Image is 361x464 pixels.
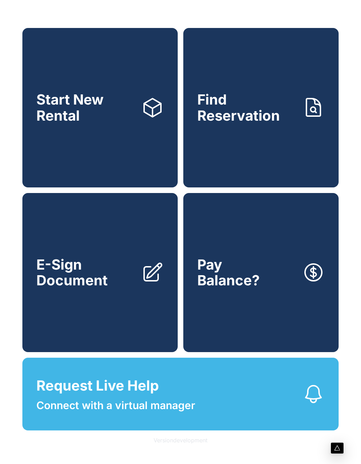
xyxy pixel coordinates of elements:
span: Start New Rental [36,92,136,123]
button: Request Live HelpConnect with a virtual manager [22,358,339,430]
span: Find Reservation [197,92,297,123]
span: E-Sign Document [36,257,136,288]
button: PayBalance? [183,193,339,352]
a: E-Sign Document [22,193,178,352]
span: Request Live Help [36,375,159,396]
span: Pay Balance? [197,257,260,288]
a: Find Reservation [183,28,339,187]
span: Connect with a virtual manager [36,398,195,413]
button: Versiondevelopment [148,430,213,450]
a: Start New Rental [22,28,178,187]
